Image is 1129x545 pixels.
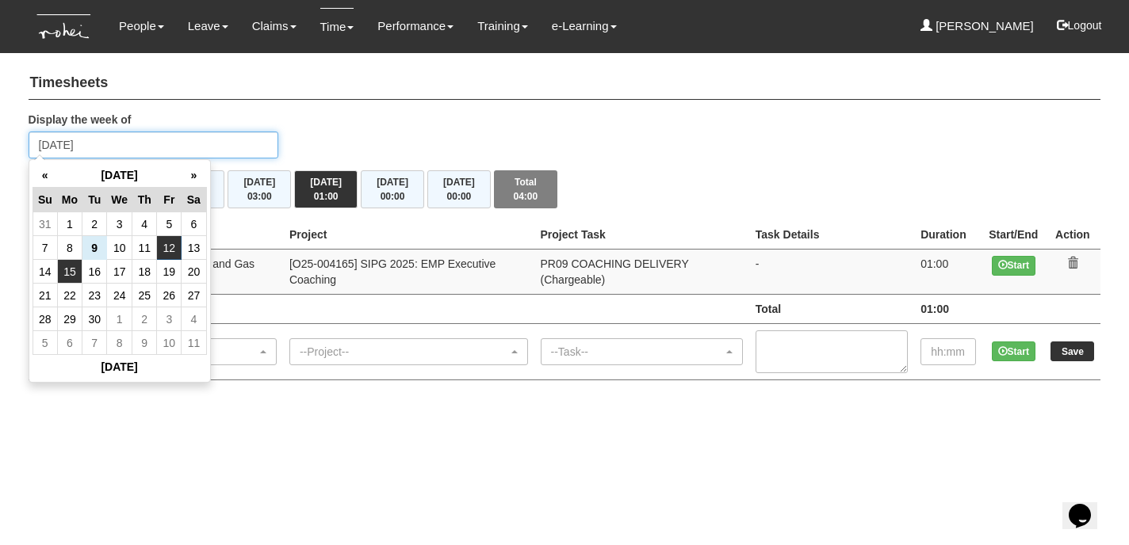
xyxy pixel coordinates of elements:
[82,284,107,307] td: 23
[182,284,206,307] td: 27
[247,191,272,202] span: 03:00
[427,170,491,208] button: [DATE]00:00
[756,303,781,315] b: Total
[157,260,182,284] td: 19
[494,170,557,208] button: Total04:00
[534,220,749,250] th: Project Task
[182,188,206,212] th: Sa
[920,338,976,365] input: hh:mm
[314,191,339,202] span: 01:00
[82,260,107,284] td: 16
[107,331,132,355] td: 8
[541,338,743,365] button: --Task--
[107,307,132,331] td: 1
[283,220,534,250] th: Project
[57,212,82,236] td: 1
[513,191,538,202] span: 04:00
[552,8,617,44] a: e-Learning
[57,284,82,307] td: 22
[749,220,914,250] th: Task Details
[182,212,206,236] td: 6
[534,249,749,294] td: PR09 COACHING DELIVERY (Chargeable)
[107,260,132,284] td: 17
[33,260,57,284] td: 14
[57,236,82,260] td: 8
[132,188,157,212] th: Th
[283,249,534,294] td: [O25-004165] SIPG 2025: EMP Executive Coaching
[82,236,107,260] td: 9
[82,188,107,212] th: Tu
[477,8,528,44] a: Training
[182,307,206,331] td: 4
[377,8,454,44] a: Performance
[294,170,358,208] button: [DATE]01:00
[132,331,157,355] td: 9
[157,188,182,212] th: Fr
[1046,6,1113,44] button: Logout
[157,284,182,307] td: 26
[107,284,132,307] td: 24
[107,212,132,236] td: 3
[29,112,132,128] label: Display the week of
[381,191,405,202] span: 00:00
[107,236,132,260] td: 10
[992,256,1035,276] button: Start
[82,307,107,331] td: 30
[182,260,206,284] td: 20
[33,307,57,331] td: 28
[361,170,424,208] button: [DATE]00:00
[33,163,57,188] th: «
[447,191,472,202] span: 00:00
[182,163,206,188] th: »
[920,8,1034,44] a: [PERSON_NAME]
[982,220,1044,250] th: Start/End
[320,8,354,45] a: Time
[914,294,982,323] td: 01:00
[57,163,182,188] th: [DATE]
[57,188,82,212] th: Mo
[33,331,57,355] td: 5
[33,212,57,236] td: 31
[1062,482,1113,529] iframe: chat widget
[188,8,228,44] a: Leave
[119,8,164,44] a: People
[132,260,157,284] td: 18
[182,236,206,260] td: 13
[132,284,157,307] td: 25
[57,260,82,284] td: 15
[82,331,107,355] td: 7
[300,344,508,360] div: --Project--
[157,236,182,260] td: 12
[1044,220,1100,250] th: Action
[29,67,1101,100] h4: Timesheets
[57,331,82,355] td: 6
[182,331,206,355] td: 11
[992,341,1035,361] button: Start
[228,170,291,208] button: [DATE]03:00
[252,8,297,44] a: Claims
[132,236,157,260] td: 11
[107,188,132,212] th: We
[57,307,82,331] td: 29
[749,249,914,294] td: -
[33,355,206,379] th: [DATE]
[33,284,57,307] td: 21
[914,249,982,294] td: 01:00
[132,307,157,331] td: 2
[33,188,57,212] th: Su
[132,212,157,236] td: 4
[551,344,723,360] div: --Task--
[1051,341,1094,361] input: Save
[289,338,528,365] button: --Project--
[29,170,1101,208] div: Timesheet Week Summary
[157,212,182,236] td: 5
[82,212,107,236] td: 2
[33,236,57,260] td: 7
[157,331,182,355] td: 10
[914,220,982,250] th: Duration
[157,307,182,331] td: 3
